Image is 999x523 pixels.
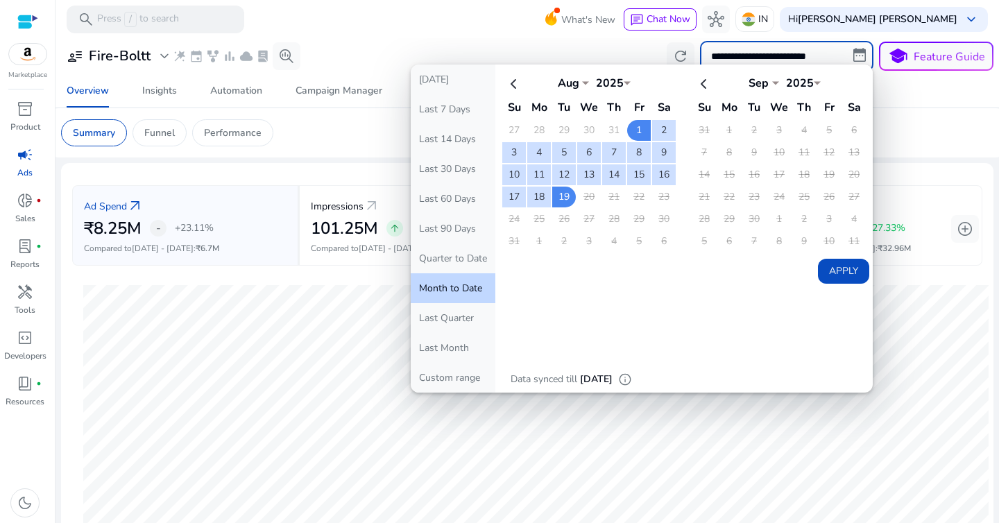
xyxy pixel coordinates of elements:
div: Sep [737,76,779,91]
button: Month to Date [411,273,495,303]
p: Feature Guide [914,49,985,65]
button: Last Month [411,333,495,363]
p: Marketplace [8,70,47,80]
button: Last 90 Days [411,214,495,243]
span: fiber_manual_record [36,243,42,249]
p: Tools [15,304,35,316]
span: chat [630,13,644,27]
p: Compared to : [84,242,287,255]
h2: ₹8.25M [84,218,142,239]
p: Resources [6,395,44,408]
button: Last 7 Days [411,94,495,124]
span: fiber_manual_record [36,381,42,386]
p: +27.33% [866,223,905,233]
span: add_circle [957,221,973,237]
button: Apply [818,259,869,284]
button: Last 14 Days [411,124,495,154]
span: inventory_2 [17,101,33,117]
button: Last Quarter [411,303,495,333]
span: lab_profile [256,49,270,63]
button: [DATE] [411,65,495,94]
a: arrow_outward [364,198,380,214]
p: Developers [4,350,46,362]
span: keyboard_arrow_down [963,11,980,28]
h3: Fire-Boltt [89,48,151,65]
div: Overview [67,86,109,96]
p: +23.11% [175,223,214,233]
button: chatChat Now [624,8,697,31]
span: search [78,11,94,28]
div: 2025 [779,76,821,91]
span: handyman [17,284,33,300]
p: Ad Spend [84,199,127,214]
span: dark_mode [17,495,33,511]
button: add_circle [951,215,979,243]
button: Last 30 Days [411,154,495,184]
button: schoolFeature Guide [879,42,993,71]
p: IN [758,7,768,31]
p: Performance [204,126,262,140]
span: school [888,46,908,67]
span: user_attributes [67,48,83,65]
button: hub [702,6,730,33]
a: arrow_outward [127,198,144,214]
span: info [618,372,632,386]
span: fiber_manual_record [36,198,42,203]
span: event [189,49,203,63]
button: Custom range [411,363,495,393]
span: cloud [239,49,253,63]
span: lab_profile [17,238,33,255]
img: in.svg [742,12,755,26]
p: Impressions [311,199,364,214]
p: Reports [10,258,40,271]
button: Quarter to Date [411,243,495,273]
div: Aug [547,76,589,91]
p: Product [10,121,40,133]
span: What's New [561,8,615,32]
span: hub [708,11,724,28]
div: Campaign Manager [296,86,382,96]
p: [DATE] [580,372,613,387]
span: expand_more [156,48,173,65]
p: Ads [17,166,33,179]
p: Funnel [144,126,175,140]
span: refresh [672,48,689,65]
p: Press to search [97,12,179,27]
img: amazon.svg [9,44,46,65]
span: [DATE] - [DATE] [359,243,420,254]
span: book_4 [17,375,33,392]
span: wand_stars [173,49,187,63]
p: Summary [73,126,115,140]
p: Compared to : [311,242,514,255]
span: [DATE] - [DATE] [132,243,194,254]
p: Hi [788,15,957,24]
h2: 101.25M [311,218,378,239]
b: [PERSON_NAME] [PERSON_NAME] [798,12,957,26]
span: donut_small [17,192,33,209]
button: search_insights [273,42,300,70]
span: - [156,220,161,237]
div: Insights [142,86,177,96]
span: ₹6.7M [196,243,219,254]
p: Sales [15,212,35,225]
button: Last 60 Days [411,184,495,214]
div: 2025 [589,76,631,91]
span: family_history [206,49,220,63]
span: campaign [17,146,33,163]
span: code_blocks [17,329,33,346]
span: ₹32.96M [878,243,911,254]
span: / [124,12,137,27]
span: arrow_upward [389,223,400,234]
span: search_insights [278,48,295,65]
div: Automation [210,86,262,96]
span: Chat Now [647,12,690,26]
button: refresh [667,42,694,70]
span: bar_chart [223,49,237,63]
p: Data synced till [511,372,577,387]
